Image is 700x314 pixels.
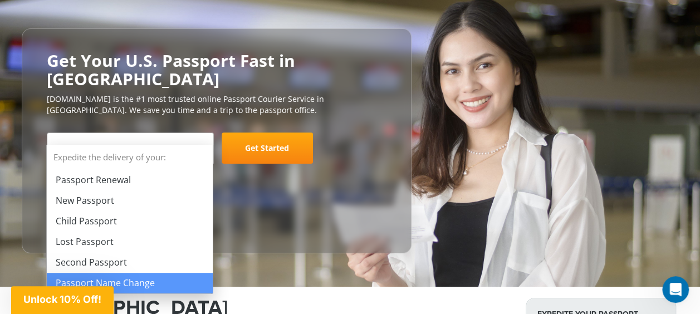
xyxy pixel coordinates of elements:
span: Select Your Service [47,133,214,164]
li: New Passport [47,190,213,211]
li: Passport Renewal [47,170,213,190]
h2: Get Your U.S. Passport Fast in [GEOGRAPHIC_DATA] [47,51,386,88]
span: Select Your Service [56,137,202,168]
span: Unlock 10% Off! [23,293,101,305]
li: Passport Name Change [47,273,213,293]
a: Get Started [222,133,313,164]
iframe: Intercom live chat [662,276,689,303]
div: Unlock 10% Off! [11,286,114,314]
li: Second Passport [47,252,213,273]
li: Child Passport [47,211,213,232]
span: Starting at $199 + government fees [47,169,386,180]
li: Expedite the delivery of your: [47,145,213,293]
p: [DOMAIN_NAME] is the #1 most trusted online Passport Courier Service in [GEOGRAPHIC_DATA]. We sav... [47,94,386,116]
span: Select Your Service [56,143,145,155]
strong: Expedite the delivery of your: [47,145,213,170]
li: Lost Passport [47,232,213,252]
